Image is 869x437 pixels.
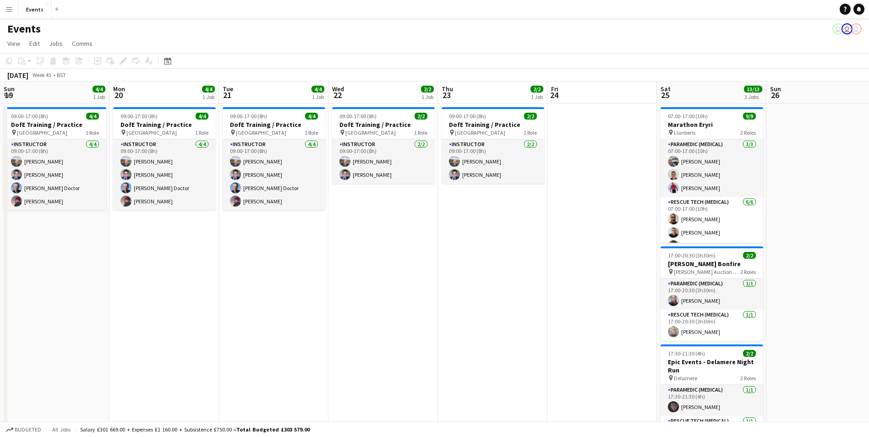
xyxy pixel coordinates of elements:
[770,85,781,93] span: Sun
[832,23,843,34] app-user-avatar: Paul Wilmore
[332,107,435,184] app-job-card: 09:00-17:00 (8h)2/2DofE Training / Practice [GEOGRAPHIC_DATA]1 RoleInstructor2/209:00-17:00 (8h)[...
[440,90,453,100] span: 23
[421,93,433,100] div: 1 Job
[230,113,267,120] span: 09:00-17:00 (8h)
[4,38,24,49] a: View
[7,39,20,48] span: View
[842,23,853,34] app-user-avatar: Paul Wilmore
[305,113,318,120] span: 4/4
[312,86,324,93] span: 4/4
[26,38,44,49] a: Edit
[331,90,344,100] span: 22
[236,426,310,433] span: Total Budgeted £303 579.00
[414,129,427,136] span: 1 Role
[221,90,233,100] span: 21
[674,375,697,382] span: Delamere
[332,120,435,129] h3: DofE Training / Practice
[661,246,763,341] div: 17:00-20:30 (3h30m)2/2[PERSON_NAME] Bonfire [PERSON_NAME] Auction Mart2 RolesParamedic (Medical)1...
[442,120,544,129] h3: DofE Training / Practice
[661,85,671,93] span: Sat
[223,107,325,210] app-job-card: 09:00-17:00 (8h)4/4DofE Training / Practice [GEOGRAPHIC_DATA]1 RoleInstructor4/409:00-17:00 (8h)[...
[524,129,537,136] span: 1 Role
[305,129,318,136] span: 1 Role
[743,113,756,120] span: 9/9
[112,90,125,100] span: 20
[769,90,781,100] span: 26
[223,120,325,129] h3: DofE Training / Practice
[530,86,543,93] span: 2/2
[80,426,310,433] div: Salary £301 669.00 + Expenses £1 160.00 + Subsistence £750.00 =
[339,113,377,120] span: 09:00-17:00 (8h)
[11,113,48,120] span: 09:00-17:00 (8h)
[2,90,15,100] span: 19
[661,279,763,310] app-card-role: Paramedic (Medical)1/117:00-20:30 (3h30m)[PERSON_NAME]
[4,107,106,210] app-job-card: 09:00-17:00 (8h)4/4DofE Training / Practice [GEOGRAPHIC_DATA]1 RoleInstructor4/409:00-17:00 (8h)[...
[223,139,325,210] app-card-role: Instructor4/409:00-17:00 (8h)[PERSON_NAME][PERSON_NAME][PERSON_NAME] Doctor[PERSON_NAME]
[49,39,63,48] span: Jobs
[743,350,756,357] span: 2/2
[202,86,215,93] span: 4/4
[551,85,558,93] span: Fri
[93,86,105,93] span: 4/4
[113,85,125,93] span: Mon
[4,85,15,93] span: Sun
[332,139,435,184] app-card-role: Instructor2/209:00-17:00 (8h)[PERSON_NAME][PERSON_NAME]
[113,120,216,129] h3: DofE Training / Practice
[661,120,763,129] h3: Marathon Eryri
[661,260,763,268] h3: [PERSON_NAME] Bonfire
[442,85,453,93] span: Thu
[4,120,106,129] h3: DofE Training / Practice
[550,90,558,100] span: 24
[5,425,43,435] button: Budgeted
[455,129,505,136] span: [GEOGRAPHIC_DATA]
[86,113,99,120] span: 4/4
[668,350,705,357] span: 17:30-21:30 (4h)
[442,107,544,184] app-job-card: 09:00-17:00 (8h)2/2DofE Training / Practice [GEOGRAPHIC_DATA]1 RoleInstructor2/209:00-17:00 (8h)[...
[531,93,543,100] div: 1 Job
[15,426,41,433] span: Budgeted
[740,375,756,382] span: 2 Roles
[126,129,177,136] span: [GEOGRAPHIC_DATA]
[7,71,28,80] div: [DATE]
[7,22,41,36] h1: Events
[743,252,756,259] span: 2/2
[661,139,763,197] app-card-role: Paramedic (Medical)3/307:00-17:00 (10h)[PERSON_NAME][PERSON_NAME][PERSON_NAME]
[415,113,427,120] span: 2/2
[744,86,762,93] span: 13/13
[661,310,763,341] app-card-role: Rescue Tech (Medical)1/117:00-20:30 (3h30m)[PERSON_NAME]
[661,197,763,295] app-card-role: Rescue Tech (Medical)6/607:00-17:00 (10h)[PERSON_NAME][PERSON_NAME][PERSON_NAME]
[744,93,762,100] div: 3 Jobs
[659,90,671,100] span: 25
[29,39,40,48] span: Edit
[120,113,158,120] span: 09:00-17:00 (8h)
[223,85,233,93] span: Tue
[17,129,67,136] span: [GEOGRAPHIC_DATA]
[442,139,544,184] app-card-role: Instructor2/209:00-17:00 (8h)[PERSON_NAME][PERSON_NAME]
[312,93,324,100] div: 1 Job
[345,129,396,136] span: [GEOGRAPHIC_DATA]
[674,268,740,275] span: [PERSON_NAME] Auction Mart
[449,113,486,120] span: 09:00-17:00 (8h)
[86,129,99,136] span: 1 Role
[196,113,208,120] span: 4/4
[661,385,763,416] app-card-role: Paramedic (Medical)1/117:30-21:30 (4h)[PERSON_NAME]
[57,71,66,78] div: BST
[195,129,208,136] span: 1 Role
[93,93,105,100] div: 1 Job
[332,85,344,93] span: Wed
[113,107,216,210] app-job-card: 09:00-17:00 (8h)4/4DofE Training / Practice [GEOGRAPHIC_DATA]1 RoleInstructor4/409:00-17:00 (8h)[...
[50,426,72,433] span: All jobs
[668,113,708,120] span: 07:00-17:00 (10h)
[45,38,66,49] a: Jobs
[19,0,51,18] button: Events
[851,23,862,34] app-user-avatar: Paul Wilmore
[236,129,286,136] span: [GEOGRAPHIC_DATA]
[421,86,434,93] span: 2/2
[68,38,96,49] a: Comms
[4,139,106,210] app-card-role: Instructor4/409:00-17:00 (8h)[PERSON_NAME][PERSON_NAME][PERSON_NAME] Doctor[PERSON_NAME]
[661,107,763,243] app-job-card: 07:00-17:00 (10h)9/9Marathon Eryri Llanberis2 RolesParamedic (Medical)3/307:00-17:00 (10h)[PERSON...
